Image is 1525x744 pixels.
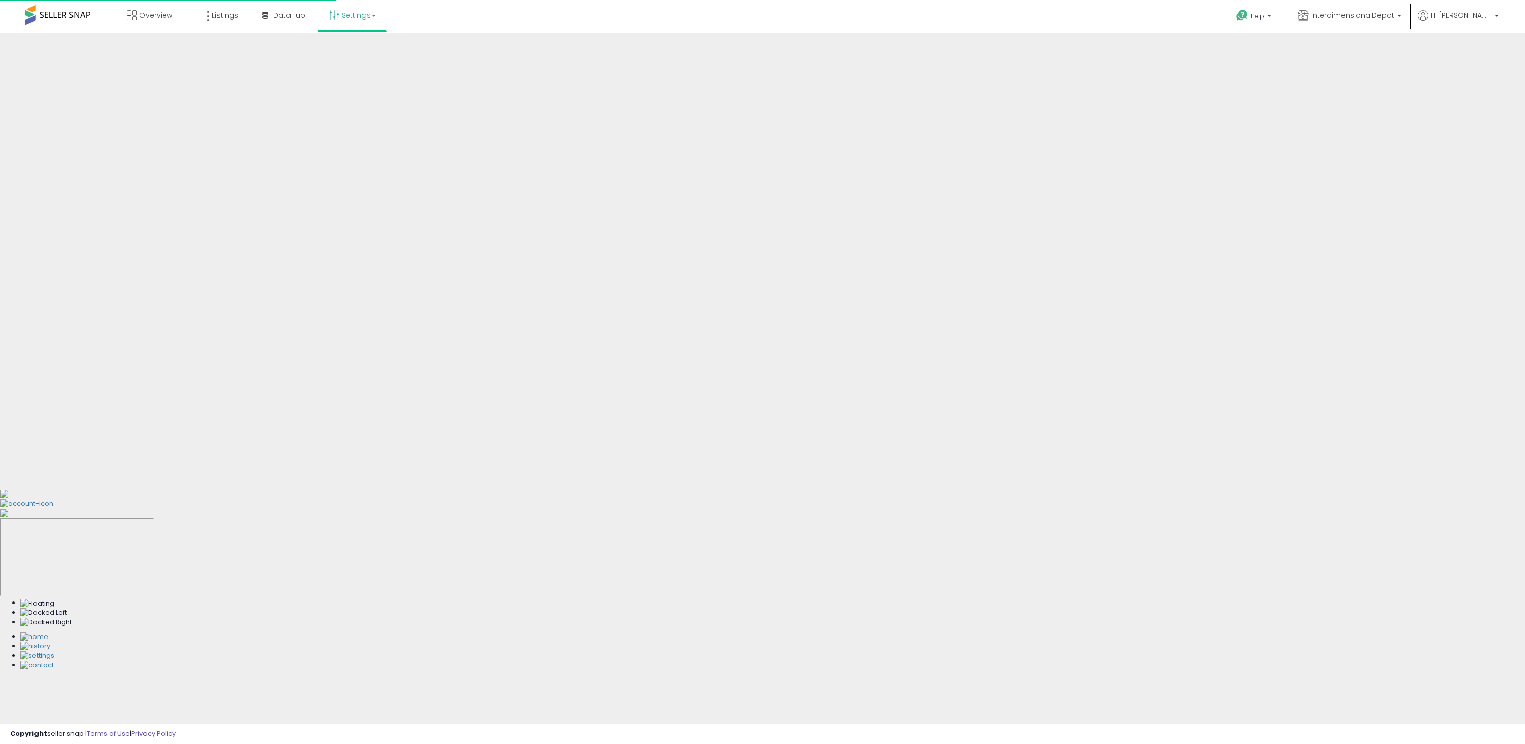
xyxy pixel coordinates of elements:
[1418,10,1499,33] a: Hi [PERSON_NAME]
[139,10,172,20] span: Overview
[1311,10,1394,20] span: InterdimensionalDepot
[20,632,48,642] img: Home
[1251,12,1264,20] span: Help
[20,618,72,627] img: Docked Right
[273,10,305,20] span: DataHub
[20,651,54,661] img: Settings
[20,661,54,670] img: Contact
[1431,10,1492,20] span: Hi [PERSON_NAME]
[1228,2,1282,33] a: Help
[1236,9,1248,22] i: Get Help
[20,642,50,651] img: History
[212,10,238,20] span: Listings
[20,599,54,609] img: Floating
[20,608,67,618] img: Docked Left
